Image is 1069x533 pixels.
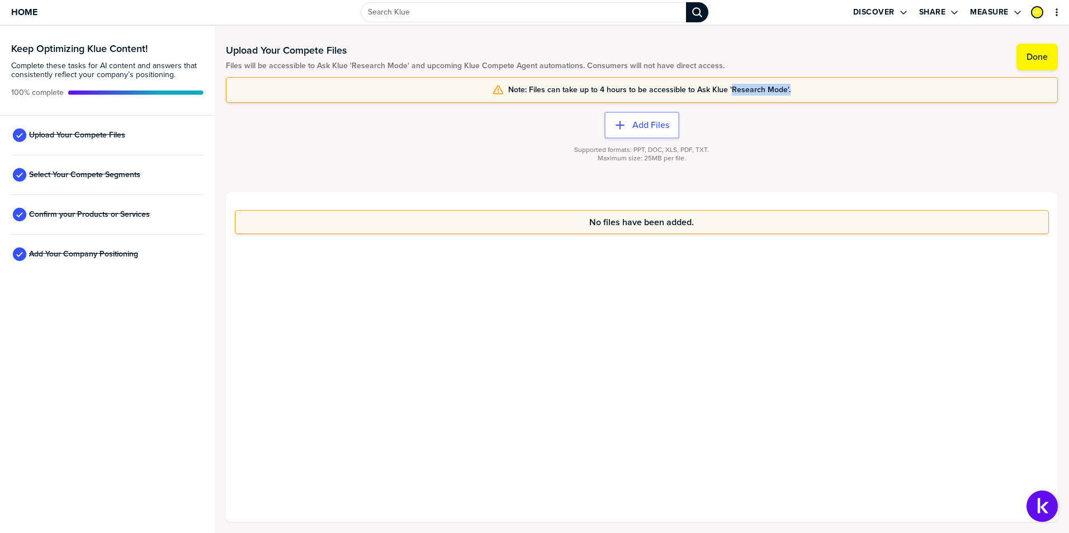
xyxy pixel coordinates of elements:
input: Search Klue [361,2,685,22]
a: Edit Profile [1030,5,1044,20]
span: Files will be accessible to Ask Klue 'Research Mode' and upcoming Klue Compete Agent automations.... [226,61,725,70]
span: Note: Files can take up to 4 hours to be accessible to Ask Klue 'Research Mode'. [508,85,791,94]
div: Search Klue [686,2,708,22]
span: Active [11,88,64,97]
h3: Keep Optimizing Klue Content! [11,44,204,54]
span: Confirm your Products or Services [29,210,150,219]
h1: Upload Your Compete Files [226,44,725,57]
button: Add Files [604,112,679,139]
label: Discover [853,7,895,17]
div: Maico Ferreira [1031,6,1043,18]
label: Measure [970,7,1009,17]
span: Complete these tasks for AI content and answers that consistently reflect your company’s position... [11,61,204,79]
span: Upload Your Compete Files [29,131,125,140]
span: Select Your Compete Segments [29,170,140,179]
span: Add Your Company Positioning [29,250,138,259]
span: Supported formats: PPT, DOC, XLS, PDF, TXT. [574,146,709,154]
label: Add Files [632,120,669,131]
label: Done [1027,51,1048,63]
button: Done [1016,44,1058,70]
label: Share [919,7,946,17]
img: 781207ed1481c00c65955b44c3880d9b-sml.png [1032,7,1042,17]
span: No files have been added. [589,217,694,227]
span: Maximum size: 25MB per file. [598,154,686,163]
span: Home [11,7,37,17]
button: Open Support Center [1027,491,1058,522]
